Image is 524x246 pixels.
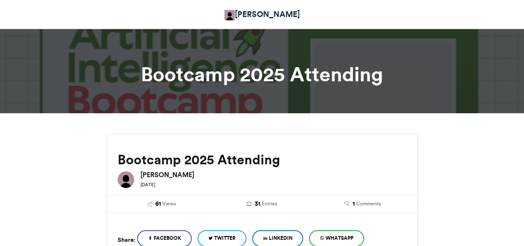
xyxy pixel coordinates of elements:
span: LinkedIn [269,234,292,242]
img: Adetokunbo Adeyanju [118,171,134,188]
span: WhatsApp [326,234,353,242]
span: 31 [255,200,261,209]
span: Entries [262,200,277,207]
small: [DATE] [140,182,155,188]
a: 61 Views [118,200,206,209]
a: 1 Comments [319,200,407,209]
span: 1 [353,200,355,209]
h2: Bootcamp 2025 Attending [118,152,407,167]
span: Comments [356,200,381,207]
span: Views [162,200,176,207]
span: Facebook [154,234,181,242]
img: Adetokunbo Adeyanju [225,10,235,20]
h5: Share: [118,234,135,245]
span: Twitter [214,234,236,242]
a: [PERSON_NAME] [225,8,300,20]
span: 61 [155,200,161,209]
h6: [PERSON_NAME] [140,171,407,178]
a: 31 Entries [218,200,306,209]
h1: Bootcamp 2025 Attending [32,64,492,84]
